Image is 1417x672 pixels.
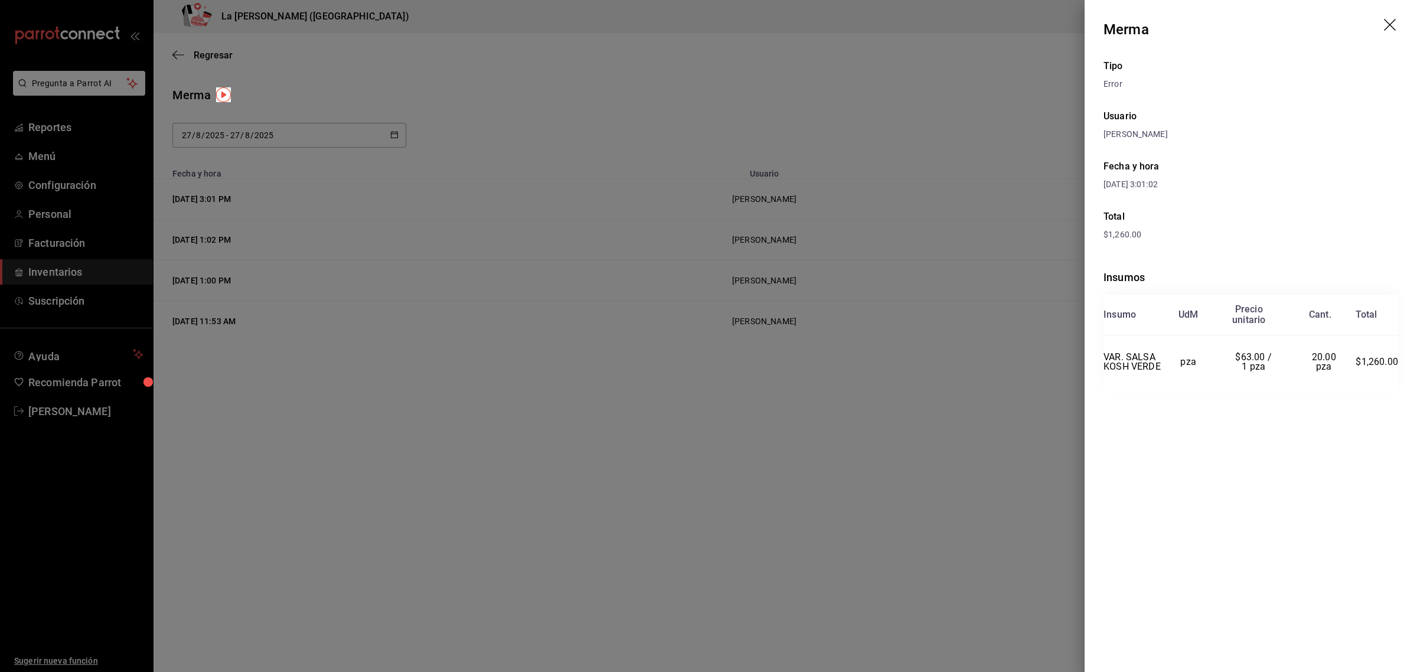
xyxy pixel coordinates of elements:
[1103,309,1136,320] div: Insumo
[1356,309,1377,320] div: Total
[1103,178,1398,191] div: [DATE] 3:01:02
[1103,59,1398,73] div: Tipo
[1103,269,1398,285] div: Insumos
[1309,309,1331,320] div: Cant.
[1312,351,1338,372] span: 20.00 pza
[1103,128,1398,141] div: [PERSON_NAME]
[1103,230,1141,239] span: $1,260.00
[1103,19,1149,40] div: Merma
[1178,309,1199,320] div: UdM
[1103,335,1161,389] td: VAR. SALSA KOSH VERDE
[1232,304,1265,325] div: Precio unitario
[1356,356,1398,367] span: $1,260.00
[1235,351,1274,372] span: $63.00 / 1 pza
[1103,109,1398,123] div: Usuario
[1103,159,1398,174] div: Fecha y hora
[1103,78,1398,90] div: Error
[1161,335,1215,389] td: pza
[1384,19,1398,33] button: drag
[216,87,231,102] img: Tooltip marker
[1103,210,1398,224] div: Total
